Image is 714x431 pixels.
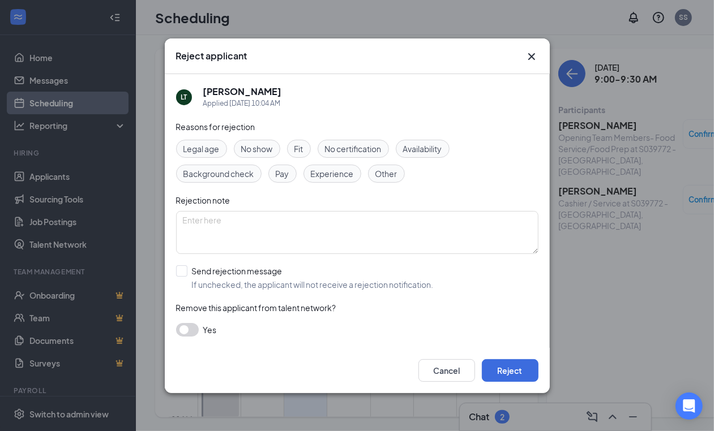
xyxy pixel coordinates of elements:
[176,195,230,205] span: Rejection note
[181,92,187,102] div: LT
[203,98,282,109] div: Applied [DATE] 10:04 AM
[418,359,475,382] button: Cancel
[176,122,255,132] span: Reasons for rejection
[203,85,282,98] h5: [PERSON_NAME]
[203,323,217,337] span: Yes
[241,143,273,155] span: No show
[176,303,336,313] span: Remove this applicant from talent network?
[525,50,538,63] button: Close
[276,167,289,180] span: Pay
[311,167,354,180] span: Experience
[183,143,220,155] span: Legal age
[375,167,397,180] span: Other
[183,167,254,180] span: Background check
[294,143,303,155] span: Fit
[675,393,703,420] div: Open Intercom Messenger
[525,50,538,63] svg: Cross
[176,50,247,62] h3: Reject applicant
[325,143,382,155] span: No certification
[403,143,442,155] span: Availability
[482,359,538,382] button: Reject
